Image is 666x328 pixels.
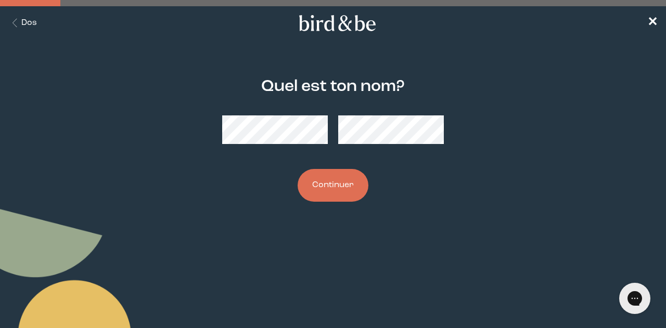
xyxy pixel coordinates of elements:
[261,78,405,95] font: Quel est ton nom?
[34,15,103,23] font: Discutez avec nous
[298,169,368,202] button: Continuer
[647,17,658,29] font: ✕
[8,17,37,29] button: Bouton Retour
[647,14,658,32] a: ✕
[21,19,37,27] font: Dos
[312,181,354,189] font: Continuer
[614,279,656,318] iframe: Messagerie en direct Gorgias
